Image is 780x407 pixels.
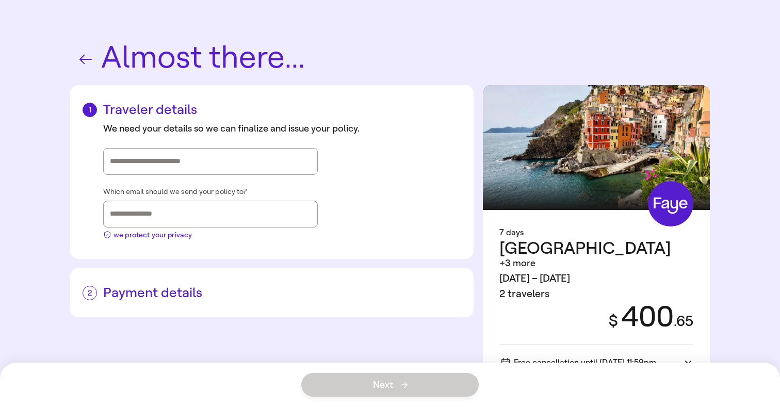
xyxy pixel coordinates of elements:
span: Which email should we send your policy to? [103,187,247,197]
div: 2 travelers [499,286,693,302]
div: We need your details so we can finalize and issue your policy. [103,122,461,136]
h2: Payment details [83,285,461,301]
h1: Almost there... [70,41,710,75]
input: Street address, city, state [110,154,311,169]
div: 7 days [499,226,693,239]
span: . 65 [674,313,693,330]
h2: Traveler details [83,102,461,118]
span: $ [609,312,618,330]
span: +3 more [499,257,535,269]
span: we protect your privacy [113,230,192,240]
button: we protect your privacy [103,227,192,240]
span: [GEOGRAPHIC_DATA] [499,238,671,258]
span: Free cancellation until [DATE] 11:59pm [501,357,656,367]
button: Next [301,373,479,397]
span: Next [373,380,408,389]
div: [DATE] – [DATE] [499,271,693,286]
div: 400 [596,302,693,332]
